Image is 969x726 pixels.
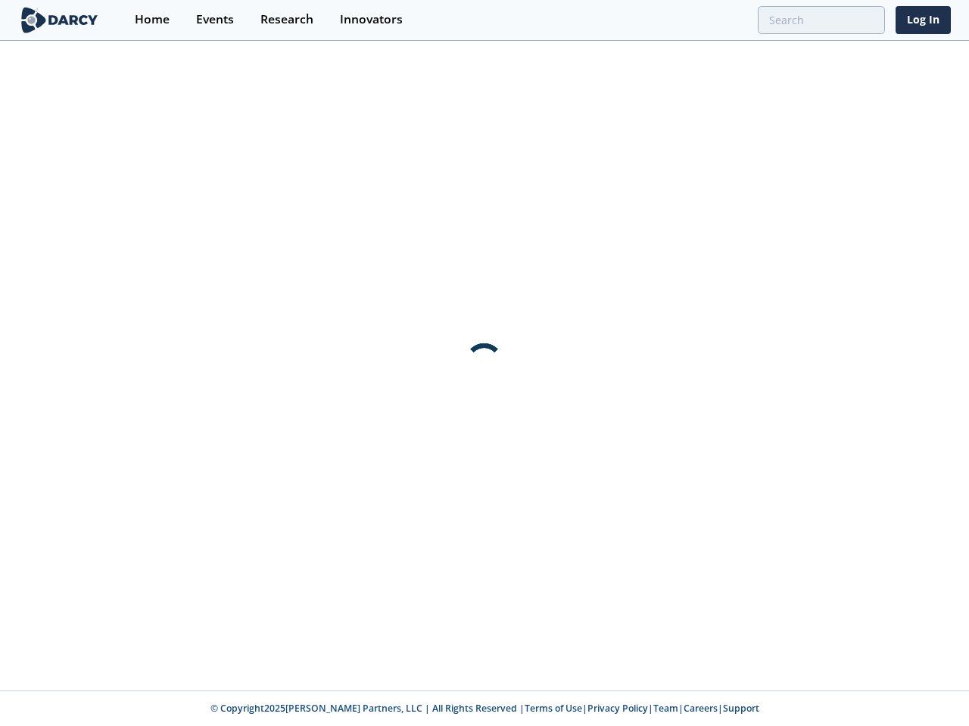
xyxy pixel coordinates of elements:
a: Support [723,702,759,715]
p: © Copyright 2025 [PERSON_NAME] Partners, LLC | All Rights Reserved | | | | | [21,702,948,715]
a: Team [653,702,678,715]
a: Careers [684,702,718,715]
div: Events [196,14,234,26]
img: logo-wide.svg [18,7,101,33]
div: Innovators [340,14,403,26]
div: Research [260,14,313,26]
input: Advanced Search [758,6,885,34]
div: Home [135,14,170,26]
a: Terms of Use [525,702,582,715]
a: Log In [896,6,951,34]
a: Privacy Policy [587,702,648,715]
